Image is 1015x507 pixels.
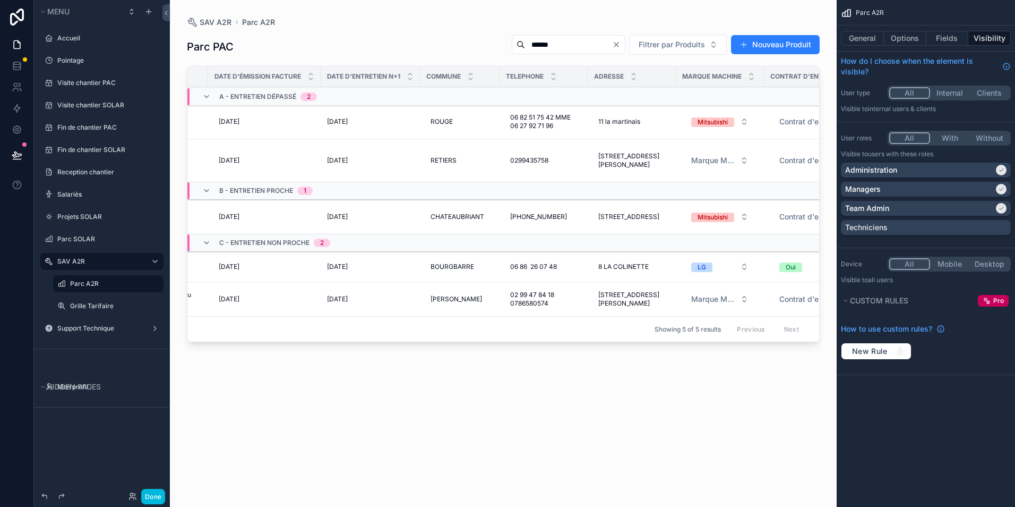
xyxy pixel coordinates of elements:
[868,150,933,158] span: Users with these roles
[841,89,883,97] label: User type
[598,152,665,169] span: [STREET_ADDRESS][PERSON_NAME]
[307,92,311,101] div: 2
[510,156,548,165] span: 0299435758
[219,187,293,195] span: b - entretien proche
[969,132,1009,144] button: Without
[57,79,157,87] label: Visite chantier PAC
[841,134,883,142] label: User roles
[214,72,301,81] span: Date d'émission facture
[779,294,837,305] span: Contrat d'entretien ?
[242,17,275,28] a: Parc A2R
[968,31,1011,46] button: Visibility
[57,123,157,132] label: Fin de chantier PAC
[771,290,858,309] button: Select Button
[639,39,705,50] span: Filtrer par Produits
[698,213,728,222] div: Mitsubishi
[889,87,930,99] button: All
[510,263,557,271] span: 06 86 26 07 48
[683,151,757,170] button: Select Button
[510,213,567,221] span: [PHONE_NUMBER]
[57,257,142,266] label: SAV A2R
[141,489,165,504] button: Done
[598,117,640,126] span: 11 la martinais
[779,155,837,166] span: Contrat d'entretien ?
[841,276,1011,284] p: Visible to
[683,257,757,276] button: Select Button
[510,291,577,308] span: 02 99 47 84 18 0786580574
[327,72,400,81] span: Date d'entretien n+1
[219,263,239,271] span: [DATE]
[327,156,348,165] span: [DATE]
[930,132,970,144] button: With
[845,222,888,233] p: Techniciens
[841,324,932,334] span: How to use custom rules?
[70,280,157,288] label: Parc A2R
[219,213,239,221] span: [DATE]
[868,276,893,284] span: all users
[426,72,461,81] span: Commune
[889,258,930,270] button: All
[779,116,837,127] span: Contrat d'entretien ?
[841,56,1011,77] a: How do I choose when the element is visible?
[320,239,324,247] div: 2
[57,235,157,243] label: Parc SOLAR
[926,31,969,46] button: Fields
[431,213,484,221] span: CHATEAUBRIANT
[70,302,157,310] label: Grille Tarifaire
[969,87,1009,99] button: Clients
[993,297,1004,305] span: Pro
[841,260,883,268] label: Device
[930,258,970,270] button: Mobile
[57,101,157,109] a: Visite chantier SOLAR
[431,117,453,126] span: ROUGE
[57,146,157,154] label: Fin de chantier SOLAR
[771,207,858,226] button: Select Button
[655,325,721,334] span: Showing 5 of 5 results
[683,112,757,131] button: Select Button
[57,56,157,65] a: Pointage
[327,117,348,126] span: [DATE]
[38,4,121,19] button: Menu
[698,117,728,127] div: Mitsubishi
[57,168,157,176] label: Reception chantier
[930,87,970,99] button: Internal
[841,56,998,77] span: How do I choose when the element is visible?
[779,212,837,222] span: Contrat d'entretien ?
[431,295,482,303] span: [PERSON_NAME]
[612,40,625,49] button: Clear
[698,263,706,272] div: LG
[506,72,544,81] span: Telephone
[868,105,936,113] span: Internal users & clients
[841,105,1011,113] p: Visible to
[219,156,239,165] span: [DATE]
[845,165,897,175] p: Administration
[57,34,157,43] label: Accueil
[598,263,649,271] span: 8 LA COLINETTE
[845,184,881,195] p: Managers
[598,213,659,221] span: [STREET_ADDRESS]
[57,324,142,333] label: Support Technique
[771,112,858,131] button: Select Button
[219,92,296,101] span: a - entretien dépassé
[431,263,474,271] span: BOURGBARRE
[630,35,727,55] button: Select Button
[786,263,796,272] div: Oui
[731,35,820,54] button: Nouveau Produit
[187,17,231,28] a: SAV A2R
[884,31,926,46] button: Options
[841,343,911,360] button: New Rule
[219,295,239,303] span: [DATE]
[47,7,70,16] span: Menu
[848,347,892,356] span: New Rule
